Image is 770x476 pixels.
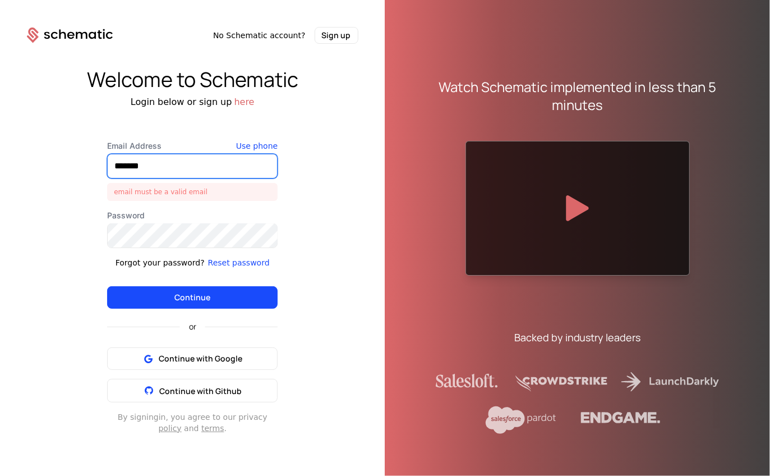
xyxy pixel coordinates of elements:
[236,140,278,152] button: Use phone
[107,140,278,152] label: Email Address
[107,286,278,309] button: Continue
[412,78,744,114] div: Watch Schematic implemented in less than 5 minutes
[107,379,278,402] button: Continue with Github
[213,30,306,41] span: No Schematic account?
[107,210,278,221] label: Password
[107,183,278,201] div: email must be a valid email
[208,257,270,268] button: Reset password
[159,386,242,396] span: Continue with Github
[201,424,224,433] a: terms
[180,323,205,331] span: or
[159,353,242,364] span: Continue with Google
[315,27,358,44] button: Sign up
[107,347,278,370] button: Continue with Google
[107,411,278,434] div: By signing in , you agree to our privacy and .
[159,424,182,433] a: policy
[514,329,641,345] div: Backed by industry leaders
[234,95,255,109] button: here
[116,257,205,268] div: Forgot your password?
